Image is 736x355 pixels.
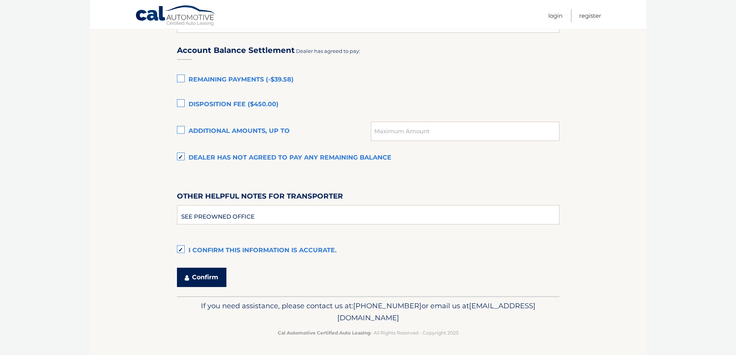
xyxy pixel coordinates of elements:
[579,9,601,22] a: Register
[278,330,371,336] strong: Cal Automotive Certified Auto Leasing
[548,9,563,22] a: Login
[177,150,559,166] label: Dealer has not agreed to pay any remaining balance
[135,5,216,27] a: Cal Automotive
[177,46,295,55] h3: Account Balance Settlement
[182,329,554,337] p: - All Rights Reserved - Copyright 2025
[177,124,371,139] label: Additional amounts, up to
[182,300,554,324] p: If you need assistance, please contact us at: or email us at
[177,243,559,258] label: I confirm this information is accurate.
[177,72,559,88] label: Remaining Payments (-$39.58)
[177,190,343,205] label: Other helpful notes for transporter
[177,268,226,287] button: Confirm
[177,97,559,112] label: Disposition Fee ($450.00)
[353,301,422,310] span: [PHONE_NUMBER]
[371,122,559,141] input: Maximum Amount
[296,48,360,54] span: Dealer has agreed to pay:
